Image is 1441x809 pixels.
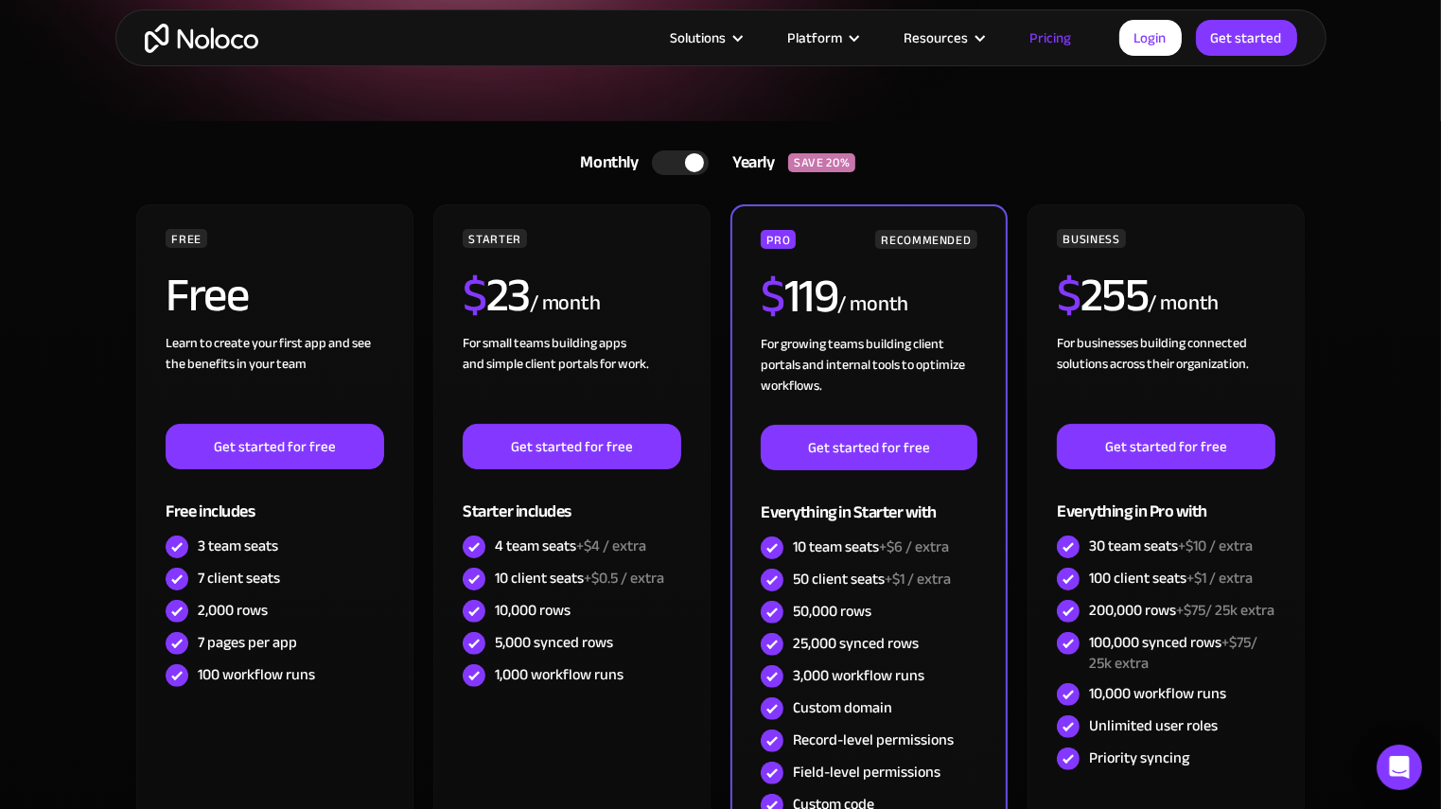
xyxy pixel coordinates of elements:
[885,565,951,593] span: +$1 / extra
[198,664,315,685] div: 100 workflow runs
[495,536,646,556] div: 4 team seats
[1178,532,1253,560] span: +$10 / extra
[557,149,653,177] div: Monthly
[761,252,784,341] span: $
[1377,745,1422,790] div: Open Intercom Messenger
[709,149,788,177] div: Yearly
[1057,251,1081,340] span: $
[1089,632,1274,674] div: 100,000 synced rows
[1089,715,1218,736] div: Unlimited user roles
[145,24,258,53] a: home
[788,26,843,50] div: Platform
[647,26,764,50] div: Solutions
[198,536,278,556] div: 3 team seats
[198,632,297,653] div: 7 pages per app
[1176,596,1274,624] span: +$75/ 25k extra
[671,26,727,50] div: Solutions
[530,289,601,319] div: / month
[166,333,383,424] div: Learn to create your first app and see the benefits in your team ‍
[463,333,680,424] div: For small teams building apps and simple client portals for work. ‍
[793,633,919,654] div: 25,000 synced rows
[1089,536,1253,556] div: 30 team seats
[463,424,680,469] a: Get started for free
[1089,683,1226,704] div: 10,000 workflow runs
[1148,289,1219,319] div: / month
[793,665,924,686] div: 3,000 workflow runs
[1089,628,1257,677] span: +$75/ 25k extra
[198,568,280,589] div: 7 client seats
[198,600,268,621] div: 2,000 rows
[761,230,796,249] div: PRO
[761,470,976,532] div: Everything in Starter with
[1057,229,1125,248] div: BUSINESS
[764,26,881,50] div: Platform
[166,272,248,319] h2: Free
[881,26,1007,50] div: Resources
[793,762,940,783] div: Field-level permissions
[495,632,613,653] div: 5,000 synced rows
[875,230,976,249] div: RECOMMENDED
[166,424,383,469] a: Get started for free
[793,601,871,622] div: 50,000 rows
[905,26,969,50] div: Resources
[576,532,646,560] span: +$4 / extra
[1057,272,1148,319] h2: 255
[788,153,855,172] div: SAVE 20%
[495,600,571,621] div: 10,000 rows
[837,290,908,320] div: / month
[463,469,680,531] div: Starter includes
[793,536,949,557] div: 10 team seats
[166,469,383,531] div: Free includes
[463,251,486,340] span: $
[1007,26,1096,50] a: Pricing
[1057,469,1274,531] div: Everything in Pro with
[495,568,664,589] div: 10 client seats
[1186,564,1253,592] span: +$1 / extra
[761,334,976,425] div: For growing teams building client portals and internal tools to optimize workflows.
[166,229,207,248] div: FREE
[879,533,949,561] span: +$6 / extra
[463,229,526,248] div: STARTER
[761,273,837,320] h2: 119
[793,697,892,718] div: Custom domain
[1089,568,1253,589] div: 100 client seats
[584,564,664,592] span: +$0.5 / extra
[463,272,530,319] h2: 23
[495,664,624,685] div: 1,000 workflow runs
[761,425,976,470] a: Get started for free
[1057,424,1274,469] a: Get started for free
[793,569,951,589] div: 50 client seats
[1119,20,1182,56] a: Login
[1089,600,1274,621] div: 200,000 rows
[793,730,954,750] div: Record-level permissions
[1057,333,1274,424] div: For businesses building connected solutions across their organization. ‍
[1196,20,1297,56] a: Get started
[1089,747,1189,768] div: Priority syncing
